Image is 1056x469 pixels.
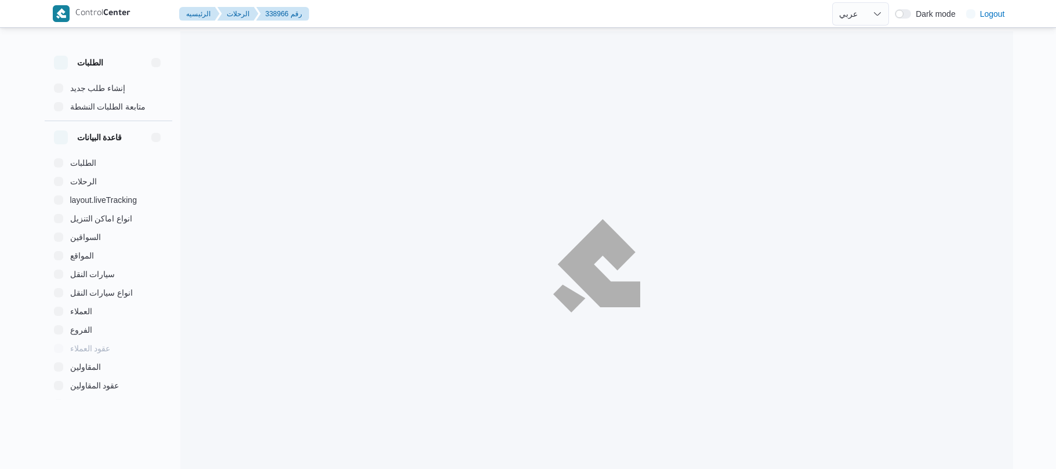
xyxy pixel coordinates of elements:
[49,246,168,265] button: المواقع
[70,304,92,318] span: العملاء
[45,154,172,405] div: قاعدة البيانات
[49,209,168,228] button: انواع اماكن التنزيل
[70,397,118,411] span: اجهزة التليفون
[70,81,126,95] span: إنشاء طلب جديد
[49,154,168,172] button: الطلبات
[217,7,259,21] button: الرحلات
[49,228,168,246] button: السواقين
[77,56,103,70] h3: الطلبات
[560,226,634,305] img: ILLA Logo
[49,283,168,302] button: انواع سيارات النقل
[70,193,137,207] span: layout.liveTracking
[961,2,1010,26] button: Logout
[49,97,168,116] button: متابعة الطلبات النشطة
[49,358,168,376] button: المقاولين
[103,9,130,19] b: Center
[179,7,220,21] button: الرئيسيه
[49,339,168,358] button: عقود العملاء
[911,9,955,19] span: Dark mode
[54,56,163,70] button: الطلبات
[256,7,309,21] button: 338966 رقم
[980,7,1005,21] span: Logout
[70,379,119,392] span: عقود المقاولين
[49,302,168,321] button: العملاء
[49,79,168,97] button: إنشاء طلب جديد
[70,323,92,337] span: الفروع
[77,130,122,144] h3: قاعدة البيانات
[49,376,168,395] button: عقود المقاولين
[45,79,172,121] div: الطلبات
[70,286,133,300] span: انواع سيارات النقل
[49,321,168,339] button: الفروع
[70,230,101,244] span: السواقين
[49,191,168,209] button: layout.liveTracking
[70,341,111,355] span: عقود العملاء
[54,130,163,144] button: قاعدة البيانات
[70,100,146,114] span: متابعة الطلبات النشطة
[49,172,168,191] button: الرحلات
[49,265,168,283] button: سيارات النقل
[70,212,133,226] span: انواع اماكن التنزيل
[49,395,168,413] button: اجهزة التليفون
[70,267,115,281] span: سيارات النقل
[70,249,94,263] span: المواقع
[70,174,97,188] span: الرحلات
[53,5,70,22] img: X8yXhbKr1z7QwAAAABJRU5ErkJggg==
[70,360,101,374] span: المقاولين
[70,156,96,170] span: الطلبات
